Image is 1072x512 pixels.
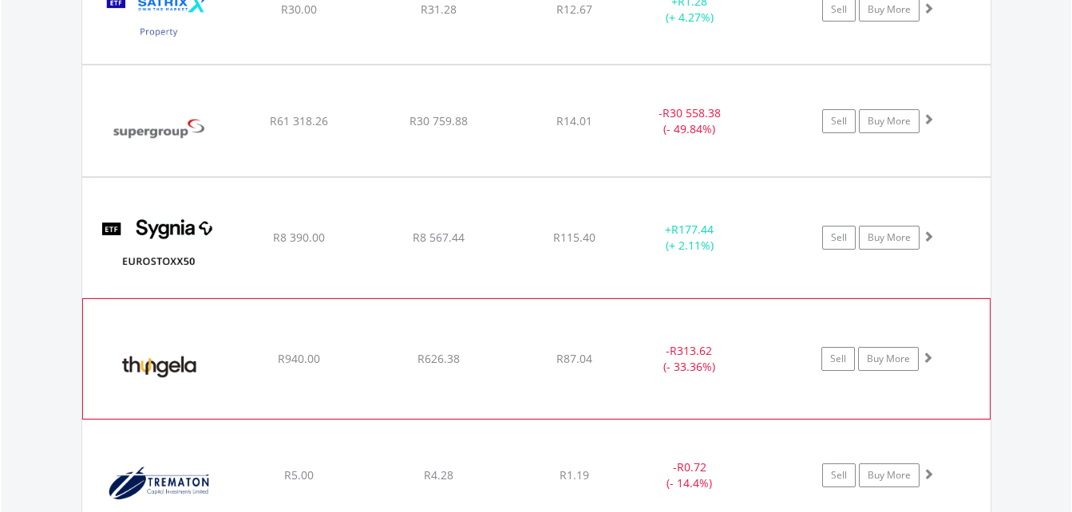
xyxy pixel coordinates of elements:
[273,230,325,245] span: R8 390.00
[91,319,228,415] img: EQU.ZA.TGA.png
[677,459,706,475] span: R0.72
[553,230,595,245] span: R115.40
[560,467,589,482] span: R1.19
[859,109,920,133] a: Buy More
[663,105,721,120] span: R30 558.38
[556,113,592,128] span: R14.01
[417,351,460,366] span: R626.38
[671,222,714,237] span: R177.44
[281,2,317,17] span: R30.00
[413,230,465,245] span: R8 567.44
[859,463,920,487] a: Buy More
[278,351,320,366] span: R940.00
[630,222,750,254] div: + (+ 2.11%)
[90,85,227,171] img: EQU.ZA.SPG.png
[270,113,328,128] span: R61 318.26
[284,467,314,482] span: R5.00
[822,109,856,133] a: Sell
[858,347,919,371] a: Buy More
[822,463,856,487] a: Sell
[556,351,592,366] span: R87.04
[556,2,592,17] span: R12.67
[821,347,855,371] a: Sell
[424,467,453,482] span: R4.28
[409,113,468,128] span: R30 759.88
[670,343,712,358] span: R313.62
[630,105,750,137] div: - (- 49.84%)
[90,198,227,293] img: EQU.ZA.SYGEU.png
[822,226,856,250] a: Sell
[859,226,920,250] a: Buy More
[421,2,457,17] span: R31.28
[629,343,749,375] div: - (- 33.36%)
[630,459,750,491] div: - (- 14.4%)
